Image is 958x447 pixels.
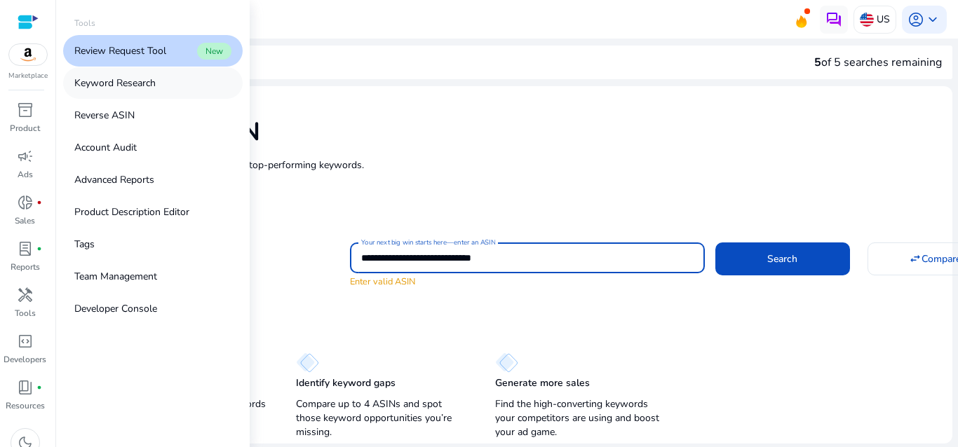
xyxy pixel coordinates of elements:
[17,379,34,396] span: book_4
[715,242,850,275] button: Search
[350,273,705,289] mat-error: Enter valid ASIN
[17,102,34,118] span: inventory_2
[860,13,874,27] img: us.svg
[8,71,48,81] p: Marketplace
[74,172,154,187] p: Advanced Reports
[97,158,938,172] p: Enter up to 4 ASINs and find their top-performing keywords.
[495,376,590,390] p: Generate more sales
[908,11,924,28] span: account_circle
[877,7,890,32] p: US
[17,194,34,211] span: donut_small
[74,43,166,58] p: Review Request Tool
[814,54,942,71] div: of 5 searches remaining
[17,333,34,350] span: code_blocks
[17,148,34,165] span: campaign
[17,287,34,303] span: handyman
[361,238,495,247] mat-label: Your next big win starts here—enter an ASIN
[6,399,45,412] p: Resources
[36,246,42,252] span: fiber_manual_record
[814,55,821,70] span: 5
[74,17,95,29] p: Tools
[767,252,797,266] span: Search
[4,353,46,366] p: Developers
[909,252,922,265] mat-icon: swap_horiz
[18,168,33,181] p: Ads
[924,11,941,28] span: keyboard_arrow_down
[97,117,938,147] h1: Reverse ASIN
[296,352,319,372] img: diamond.svg
[495,352,518,372] img: diamond.svg
[15,214,35,227] p: Sales
[495,397,666,439] p: Find the high-converting keywords your competitors are using and boost your ad game.
[36,385,42,390] span: fiber_manual_record
[74,205,189,219] p: Product Description Editor
[11,261,40,273] p: Reports
[15,307,36,319] p: Tools
[74,76,156,90] p: Keyword Research
[74,301,157,316] p: Developer Console
[74,237,95,252] p: Tags
[74,140,137,155] p: Account Audit
[296,376,396,390] p: Identify keyword gaps
[197,43,231,60] span: New
[74,108,135,123] p: Reverse ASIN
[17,240,34,257] span: lab_profile
[10,122,40,135] p: Product
[36,200,42,205] span: fiber_manual_record
[9,44,47,65] img: amazon.svg
[296,397,467,439] p: Compare up to 4 ASINs and spot those keyword opportunities you’re missing.
[74,269,157,284] p: Team Management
